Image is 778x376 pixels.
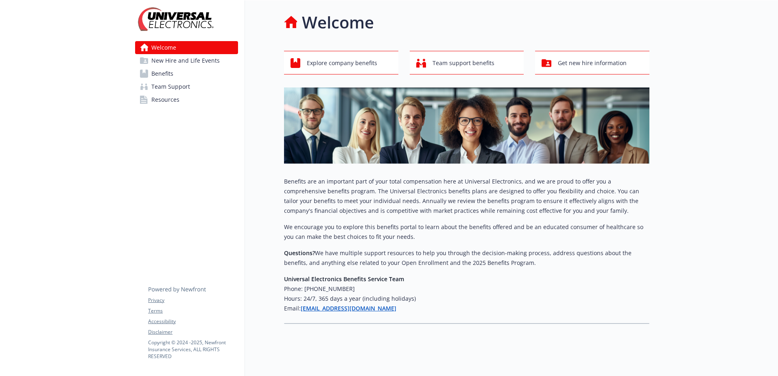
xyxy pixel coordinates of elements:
a: Terms [148,307,238,315]
p: Benefits are an important part of your total compensation here at Universal Electronics, and we a... [284,177,649,216]
strong: Universal Electronics Benefits Service Team [284,275,404,283]
a: New Hire and Life Events [135,54,238,67]
a: Benefits [135,67,238,80]
a: Accessibility [148,318,238,325]
a: Team Support [135,80,238,93]
strong: Questions? [284,249,315,257]
h1: Welcome [302,10,374,35]
a: Privacy [148,297,238,304]
span: Explore company benefits [307,55,377,71]
button: Get new hire information [535,51,649,74]
button: Explore company benefits [284,51,398,74]
span: Resources [151,93,179,106]
h6: Hours: 24/7, 365 days a year (including holidays)​ [284,294,649,304]
span: Welcome [151,41,176,54]
p: Copyright © 2024 - 2025 , Newfront Insurance Services, ALL RIGHTS RESERVED [148,339,238,360]
span: New Hire and Life Events [151,54,220,67]
a: Welcome [135,41,238,54]
h6: Email: [284,304,649,313]
a: Disclaimer [148,328,238,336]
button: Team support benefits [410,51,524,74]
p: We encourage you to explore this benefits portal to learn about the benefits offered and be an ed... [284,222,649,242]
span: Get new hire information [558,55,627,71]
a: [EMAIL_ADDRESS][DOMAIN_NAME] [301,304,396,312]
a: Resources [135,93,238,106]
span: Benefits [151,67,173,80]
span: Team support benefits [433,55,494,71]
img: overview page banner [284,87,649,164]
h6: Phone: [PHONE_NUMBER] [284,284,649,294]
span: Team Support [151,80,190,93]
p: We have multiple support resources to help you through the decision-making process, address quest... [284,248,649,268]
